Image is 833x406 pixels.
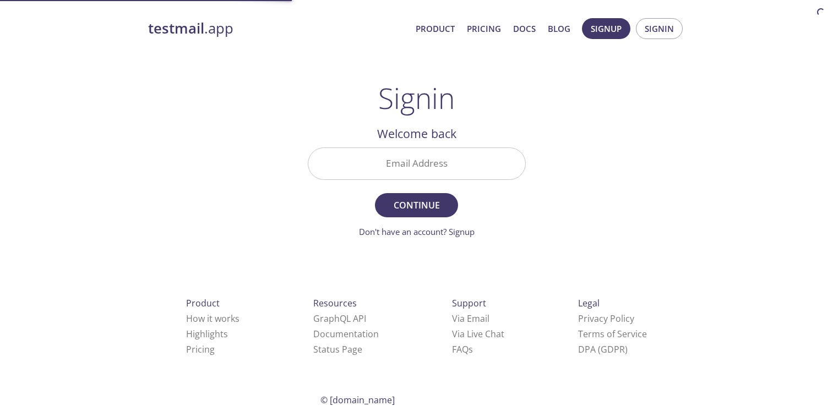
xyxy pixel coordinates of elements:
[186,297,220,309] span: Product
[313,328,379,340] a: Documentation
[387,197,445,213] span: Continue
[452,343,473,355] a: FAQ
[320,394,395,406] span: © [DOMAIN_NAME]
[375,193,458,217] button: Continue
[186,343,215,355] a: Pricing
[452,297,486,309] span: Support
[467,21,501,36] a: Pricing
[591,21,622,36] span: Signup
[452,328,504,340] a: Via Live Chat
[469,343,473,355] span: s
[313,297,357,309] span: Resources
[582,18,630,39] button: Signup
[548,21,570,36] a: Blog
[308,124,526,143] h2: Welcome back
[186,312,239,325] a: How it works
[578,343,628,355] a: DPA (GDPR)
[452,312,489,325] a: Via Email
[578,312,634,325] a: Privacy Policy
[578,328,647,340] a: Terms of Service
[359,226,475,237] a: Don't have an account? Signup
[313,343,362,355] a: Status Page
[148,19,204,38] strong: testmail
[636,18,683,39] button: Signin
[313,312,366,325] a: GraphQL API
[578,297,600,309] span: Legal
[148,19,407,38] a: testmail.app
[416,21,455,36] a: Product
[513,21,536,36] a: Docs
[645,21,674,36] span: Signin
[378,81,455,114] h1: Signin
[186,328,228,340] a: Highlights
